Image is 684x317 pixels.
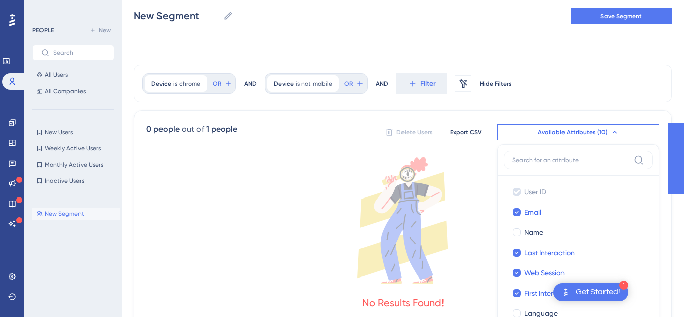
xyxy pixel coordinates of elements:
input: Search for an attribute [512,156,630,164]
span: Email [524,206,541,218]
button: New Segment [32,208,120,220]
span: Inactive Users [45,177,84,185]
span: First Interaction [524,287,574,299]
div: 0 people [146,123,180,135]
button: Weekly Active Users [32,142,114,154]
span: All Users [45,71,68,79]
button: New Users [32,126,114,138]
span: chrome [179,80,200,88]
div: No Results Found! [362,296,444,310]
div: 1 [619,281,628,290]
button: Monthly Active Users [32,158,114,171]
input: Search [53,49,106,56]
span: Weekly Active Users [45,144,101,152]
span: Name [524,226,543,239]
span: OR [213,80,221,88]
div: AND [244,73,257,94]
span: Hide Filters [480,80,512,88]
span: New Segment [45,210,84,218]
img: launcher-image-alternative-text [559,286,572,298]
button: Hide Filters [479,75,512,92]
span: Device [151,80,171,88]
button: Filter [396,73,447,94]
span: mobile [313,80,332,88]
div: PEOPLE [32,26,54,34]
button: Inactive Users [32,175,114,187]
span: New [99,26,111,34]
span: New Users [45,128,73,136]
span: User ID [524,186,546,198]
button: OR [211,75,233,92]
div: AND [376,73,388,94]
span: Web Session [524,267,565,279]
span: Save Segment [600,12,642,20]
span: Available Attributes (10) [538,128,608,136]
iframe: UserGuiding AI Assistant Launcher [641,277,672,307]
div: Open Get Started! checklist, remaining modules: 1 [553,283,628,301]
span: Device [274,80,294,88]
div: Get Started! [576,287,620,298]
span: OR [344,80,353,88]
button: All Companies [32,85,114,97]
button: All Users [32,69,114,81]
button: New [86,24,114,36]
button: OR [343,75,365,92]
button: Available Attributes (10) [497,124,659,140]
span: is not [296,80,311,88]
div: 1 people [206,123,237,135]
button: Save Segment [571,8,672,24]
span: is [173,80,177,88]
button: Export CSV [440,124,491,140]
button: Delete Users [384,124,434,140]
span: Filter [420,77,436,90]
span: Export CSV [450,128,482,136]
div: out of [182,123,204,135]
span: All Companies [45,87,86,95]
span: Delete Users [396,128,433,136]
input: Segment Name [134,9,219,23]
span: Monthly Active Users [45,161,103,169]
span: Last Interaction [524,247,575,259]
